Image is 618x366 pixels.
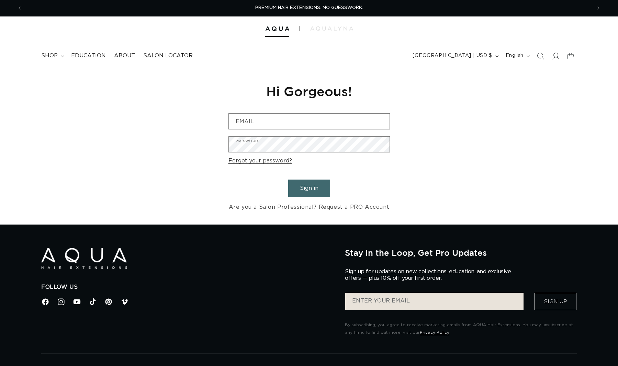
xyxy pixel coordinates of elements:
button: [GEOGRAPHIC_DATA] | USD $ [408,49,502,62]
a: Privacy Policy [420,330,449,334]
span: Education [71,52,106,59]
button: Previous announcement [12,2,27,15]
p: Sign up for updates on new collections, education, and exclusive offers — plus 10% off your first... [345,268,517,282]
a: Salon Locator [139,48,197,64]
span: PREMIUM HAIR EXTENSIONS. NO GUESSWORK. [255,5,363,10]
summary: shop [37,48,67,64]
h1: Hi Gorgeous! [228,83,390,100]
h2: Stay in the Loop, Get Pro Updates [345,248,577,258]
a: Education [67,48,110,64]
iframe: Chat Widget [584,333,618,366]
button: English [502,49,533,62]
h2: Follow Us [41,284,335,291]
button: Sign Up [535,293,576,310]
span: Salon Locator [143,52,193,59]
a: Forgot your password? [228,156,292,166]
p: By subscribing, you agree to receive marketing emails from AQUA Hair Extensions. You may unsubscr... [345,321,577,336]
span: shop [41,52,58,59]
span: About [114,52,135,59]
a: About [110,48,139,64]
button: Next announcement [591,2,606,15]
span: English [506,52,524,59]
img: Aqua Hair Extensions [265,26,289,31]
input: Email [229,114,390,129]
img: aqualyna.com [310,26,353,31]
button: Sign in [288,180,330,197]
img: Aqua Hair Extensions [41,248,127,269]
span: [GEOGRAPHIC_DATA] | USD $ [413,52,492,59]
input: ENTER YOUR EMAIL [345,293,524,310]
a: Are you a Salon Professional? Request a PRO Account [229,202,390,212]
summary: Search [533,48,548,64]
